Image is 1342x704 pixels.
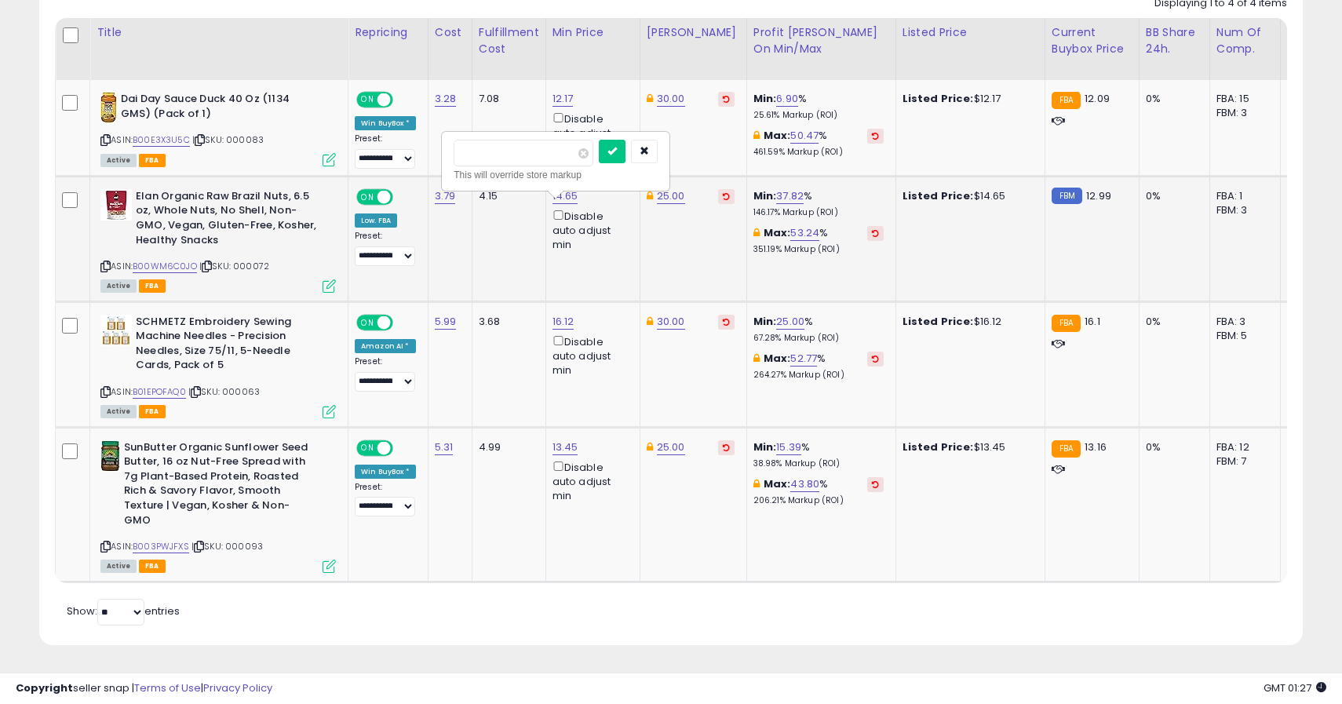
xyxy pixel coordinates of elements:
span: OFF [391,316,416,329]
th: The percentage added to the cost of goods (COGS) that forms the calculator for Min & Max prices. [746,18,895,80]
div: Disable auto adjust min [552,110,628,155]
b: Listed Price: [903,314,974,329]
div: Preset: [355,356,416,392]
a: 15.39 [776,440,801,455]
a: 30.00 [657,91,685,107]
p: 264.27% Markup (ROI) [753,370,884,381]
span: | SKU: 000063 [188,385,260,398]
a: 50.47 [790,128,819,144]
div: This will override store markup [454,167,658,183]
span: FBA [139,405,166,418]
span: FBA [139,560,166,573]
div: FBA: 12 [1216,440,1268,454]
span: | SKU: 000072 [199,260,269,272]
small: Avg Win Price. [1287,57,1296,71]
div: N/A [1287,440,1339,454]
div: $13.45 [903,440,1033,454]
a: 13.45 [552,440,578,455]
a: 37.82 [776,188,804,204]
span: | SKU: 000093 [191,540,263,553]
a: B00E3X3U5C [133,133,190,147]
small: FBM [1052,188,1082,204]
b: SunButter Organic Sunflower Seed Butter, 16 oz Nut-Free Spread with 7g Plant-Based Protein, Roast... [124,440,315,531]
span: OFF [391,190,416,203]
p: 351.19% Markup (ROI) [753,244,884,255]
span: All listings currently available for purchase on Amazon [100,560,137,573]
span: All listings currently available for purchase on Amazon [100,154,137,167]
div: Current Buybox Price [1052,24,1132,57]
div: Cost [435,24,465,41]
div: 0% [1146,440,1198,454]
a: 16.12 [552,314,574,330]
div: Repricing [355,24,421,41]
a: 3.79 [435,188,456,204]
div: % [753,189,884,218]
div: N/A [1287,315,1339,329]
div: Preset: [355,482,416,517]
div: $16.12 [903,315,1033,329]
div: Amazon AI * [355,339,416,353]
div: 0% [1146,92,1198,106]
div: FBA: 1 [1216,189,1268,203]
small: FBA [1052,440,1081,458]
div: % [753,92,884,121]
span: 16.1 [1085,314,1100,329]
b: Max: [764,225,791,240]
span: FBA [139,279,166,293]
div: 0% [1146,189,1198,203]
a: B003PWJFXS [133,540,189,553]
b: Max: [764,128,791,143]
div: [PERSON_NAME] [647,24,740,41]
div: FBM: 3 [1216,203,1268,217]
div: FBA: 15 [1216,92,1268,106]
span: | SKU: 000083 [192,133,264,146]
span: OFF [391,93,416,107]
p: 206.21% Markup (ROI) [753,495,884,506]
div: FBM: 5 [1216,329,1268,343]
div: Disable auto adjust min [552,207,628,253]
span: 13.16 [1085,440,1107,454]
p: 146.17% Markup (ROI) [753,207,884,218]
b: Listed Price: [903,188,974,203]
b: Min: [753,91,777,106]
a: 25.00 [776,314,804,330]
div: Listed Price [903,24,1038,41]
a: 30.00 [657,314,685,330]
a: 52.77 [790,351,817,367]
div: seller snap | | [16,681,272,696]
span: All listings currently available for purchase on Amazon [100,279,137,293]
span: 12.09 [1085,91,1110,106]
div: Fulfillment Cost [479,24,539,57]
div: Min Price [552,24,633,41]
div: % [753,315,884,344]
div: Disable auto adjust min [552,458,628,504]
a: 3.28 [435,91,457,107]
div: ASIN: [100,440,336,571]
div: Win BuyBox * [355,116,416,130]
div: % [753,129,884,158]
a: 6.90 [776,91,798,107]
p: 25.61% Markup (ROI) [753,110,884,121]
div: % [753,352,884,381]
small: FBA [1052,92,1081,109]
div: % [753,226,884,255]
span: ON [358,190,377,203]
span: 12.99 [1086,188,1111,203]
div: 7.08 [479,92,534,106]
span: Show: entries [67,604,180,618]
div: FBA: 3 [1216,315,1268,329]
div: $14.65 [903,189,1033,203]
p: 38.98% Markup (ROI) [753,458,884,469]
b: SCHMETZ Embroidery Sewing Machine Needles - Precision Needles, Size 75/11, 5-Needle Cards, Pack of 5 [136,315,326,377]
span: ON [358,441,377,454]
div: $12.17 [903,92,1033,106]
b: Listed Price: [903,91,974,106]
a: B00WM6C0JO [133,260,197,273]
a: B01EPOFAQ0 [133,385,186,399]
a: Privacy Policy [203,680,272,695]
div: % [753,477,884,506]
b: Elan Organic Raw Brazil Nuts, 6.5 oz, Whole Nuts, No Shell, Non-GMO, Vegan, Gluten-Free, Kosher, ... [136,189,326,251]
b: Min: [753,314,777,329]
b: Max: [764,351,791,366]
div: ASIN: [100,315,336,417]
